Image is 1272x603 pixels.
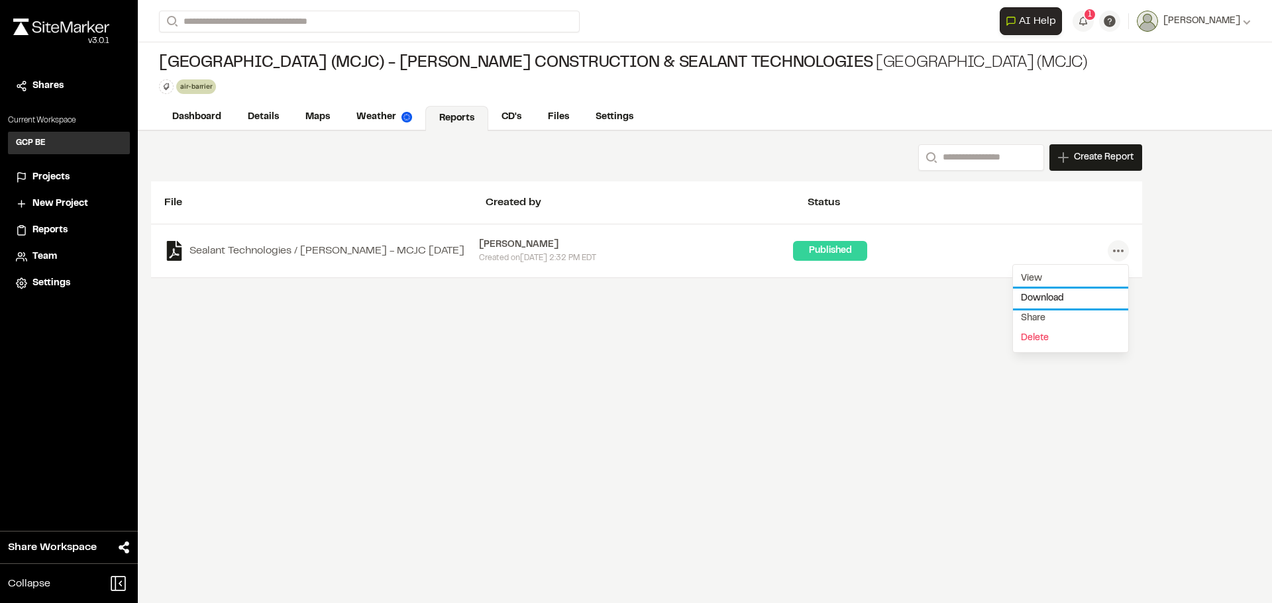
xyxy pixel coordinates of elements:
[535,105,582,130] a: Files
[16,250,122,264] a: Team
[32,170,70,185] span: Projects
[16,79,122,93] a: Shares
[292,105,343,130] a: Maps
[176,79,216,93] div: air-barrier
[808,195,1129,210] div: Status
[16,137,46,149] h3: GCP BE
[13,35,109,47] div: Oh geez...please don't...
[8,115,130,126] p: Current Workspace
[159,79,174,94] button: Edit Tags
[401,112,412,122] img: precipai.png
[343,105,425,130] a: Weather
[1019,13,1056,29] span: AI Help
[32,276,70,291] span: Settings
[13,19,109,35] img: rebrand.png
[164,195,486,210] div: File
[1000,7,1062,35] button: Open AI Assistant
[16,276,122,291] a: Settings
[16,197,122,211] a: New Project
[479,238,794,252] div: [PERSON_NAME]
[32,223,68,238] span: Reports
[918,144,942,171] button: Search
[582,105,647,130] a: Settings
[8,539,97,555] span: Share Workspace
[1013,269,1128,289] a: View
[1013,328,1128,348] a: Delete
[1137,11,1158,32] img: User
[1137,11,1251,32] button: [PERSON_NAME]
[164,241,479,261] a: Sealant Technologies / [PERSON_NAME] - MCJC [DATE]
[32,197,88,211] span: New Project
[8,576,50,592] span: Collapse
[1073,11,1094,32] button: 1
[16,170,122,185] a: Projects
[425,106,488,131] a: Reports
[1163,14,1240,28] span: [PERSON_NAME]
[235,105,292,130] a: Details
[1013,289,1128,308] a: Download
[1074,150,1134,165] span: Create Report
[159,53,873,74] span: [GEOGRAPHIC_DATA] (MCJC) - [PERSON_NAME] Construction & Sealant Technologies
[159,11,183,32] button: Search
[159,105,235,130] a: Dashboard
[159,53,1087,74] div: [GEOGRAPHIC_DATA] (MCJC)
[1088,9,1092,21] span: 1
[1013,308,1128,328] div: Share
[793,241,867,261] div: Published
[479,252,794,264] div: Created on [DATE] 2:32 PM EDT
[488,105,535,130] a: CD's
[486,195,807,210] div: Created by
[16,223,122,238] a: Reports
[32,79,64,93] span: Shares
[32,250,57,264] span: Team
[1000,7,1067,35] div: Open AI Assistant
